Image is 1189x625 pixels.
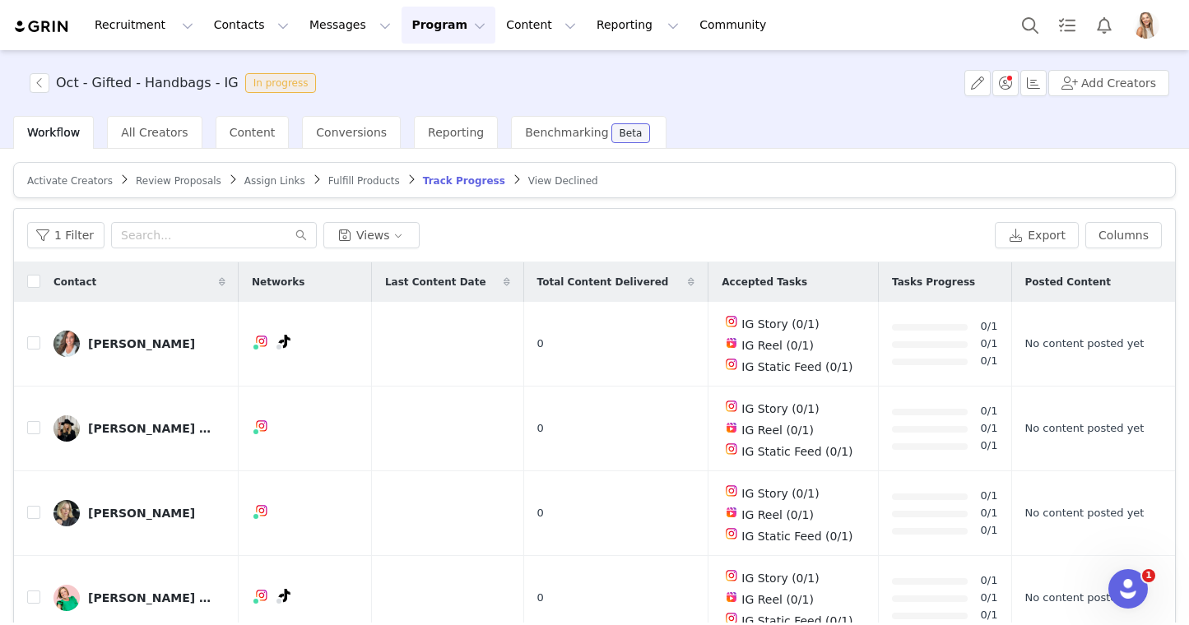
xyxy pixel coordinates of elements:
a: Community [690,7,783,44]
span: All Creators [121,126,188,139]
span: Last Content Date [385,275,486,289]
button: Program [402,7,495,44]
span: 0 [537,420,544,437]
img: grin logo [13,19,71,35]
img: instagram.svg [725,442,738,456]
button: Add Creators [1048,70,1169,96]
img: instagram.svg [255,589,268,602]
img: 018da441-7640-4fa7-a5c4-9350a7f5b1e0--s.jpg [53,415,80,442]
span: IG Story (0/1) [741,402,819,415]
span: IG Reel (0/1) [741,424,814,437]
a: [PERSON_NAME] [53,500,225,526]
span: 0 [537,336,544,352]
span: IG Static Feed (0/1) [741,445,852,458]
button: Columns [1085,222,1162,248]
img: instagram-reels.svg [725,421,738,434]
span: [object Object] [30,73,323,93]
span: Networks [252,275,304,289]
button: Content [496,7,586,44]
button: Messages [300,7,401,44]
a: 0/1 [981,420,998,437]
span: Contact [53,275,96,289]
img: instagram.svg [725,315,738,328]
span: IG Story (0/1) [741,487,819,500]
a: [PERSON_NAME] | Midlife Glow Up [53,585,225,611]
iframe: Intercom live chat [1108,569,1148,609]
span: IG Static Feed (0/1) [741,360,852,373]
button: Views [323,222,420,248]
span: IG Story (0/1) [741,572,819,585]
img: instagram.svg [725,527,738,540]
button: Recruitment [85,7,203,44]
span: 0 [537,505,544,521]
div: Beta [620,128,643,138]
span: Reporting [428,126,484,139]
span: IG Reel (0/1) [741,593,814,606]
span: Total Content Delivered [537,275,669,289]
a: Tasks [1049,7,1085,44]
span: Content [230,126,276,139]
span: IG Reel (0/1) [741,339,814,352]
span: 0 [537,590,544,606]
input: Search... [111,222,317,248]
img: 1540f9fb-ae9c-48b4-a746-6a08e08bd2f0.jpg [53,500,80,526]
a: [PERSON_NAME] | [GEOGRAPHIC_DATA], [US_STATE] | ExploringAmanda [53,415,225,442]
span: Track Progress [423,175,505,187]
a: 0/1 [981,590,998,607]
img: instagram.svg [725,612,738,625]
img: instagram.svg [725,400,738,413]
a: 0/1 [981,318,998,336]
span: Accepted Tasks [722,275,807,289]
img: instagram-reels.svg [725,506,738,519]
div: [PERSON_NAME] [88,337,195,350]
a: 0/1 [981,437,998,455]
a: 0/1 [981,505,998,522]
img: instagram.svg [725,358,738,371]
span: View Declined [528,175,598,187]
span: In progress [245,73,317,93]
a: 0/1 [981,353,998,370]
a: 0/1 [981,488,998,505]
button: Search [1012,7,1048,44]
span: Posted Content [1025,275,1112,289]
div: [PERSON_NAME] | Midlife Glow Up [88,591,211,604]
span: IG Static Feed (0/1) [741,530,852,543]
img: instagram-reels.svg [725,590,738,604]
button: Profile [1123,12,1176,39]
span: 1 [1142,569,1155,582]
span: IG Story (0/1) [741,317,819,331]
img: instagram.svg [255,419,268,433]
span: Conversions [316,126,387,139]
img: d5e4ab3c-a813-4f13-80d9-7b8989c6e3a4.jpg [53,331,80,357]
span: Review Proposals [136,175,221,187]
img: instagram.svg [255,335,268,348]
span: IG Reel (0/1) [741,508,814,521]
span: Activate Creators [27,175,113,187]
img: 3498bbea-8575-4ec0-873d-f3a796d64007.jpg [53,585,80,611]
a: 0/1 [981,403,998,420]
a: 0/1 [981,572,998,590]
img: instagram-reels.svg [725,336,738,350]
i: icon: search [295,229,307,241]
img: instagram.svg [725,569,738,582]
span: Benchmarking [525,126,608,139]
button: Notifications [1086,7,1122,44]
span: Fulfill Products [328,175,400,187]
span: Workflow [27,126,80,139]
span: Assign Links [244,175,305,187]
img: instagram.svg [255,504,268,517]
a: 0/1 [981,522,998,539]
a: 0/1 [981,336,998,353]
div: [PERSON_NAME] | [GEOGRAPHIC_DATA], [US_STATE] | ExploringAmanda [88,422,211,435]
button: Contacts [204,7,299,44]
button: Export [995,222,1079,248]
span: Tasks Progress [892,275,975,289]
button: Reporting [587,7,689,44]
div: [PERSON_NAME] [88,507,195,520]
h3: Oct - Gifted - Handbags - IG [56,73,239,93]
a: 0/1 [981,607,998,624]
a: [PERSON_NAME] [53,331,225,357]
button: 1 Filter [27,222,105,248]
img: instagram.svg [725,484,738,498]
